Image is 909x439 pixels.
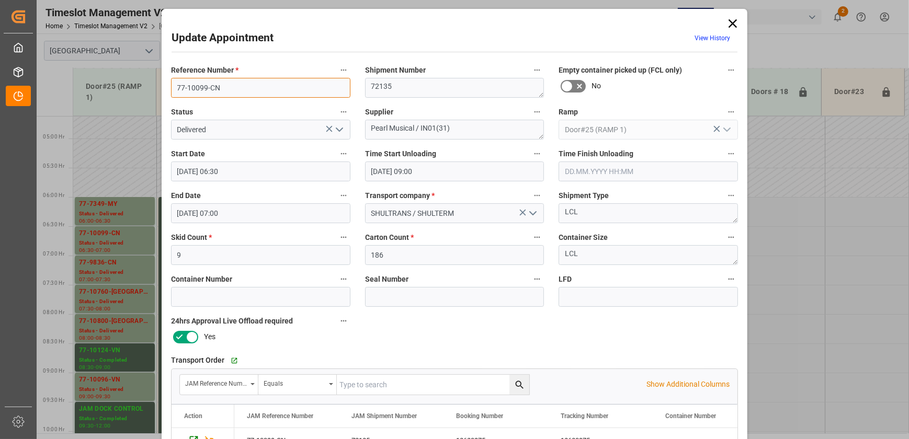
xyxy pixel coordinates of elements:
span: Empty container picked up (FCL only) [559,65,682,76]
button: open menu [180,375,258,395]
span: Start Date [171,148,205,159]
button: 24hrs Approval Live Offload required [337,314,350,328]
button: Ramp [724,105,738,119]
input: Type to search [337,375,529,395]
button: search button [509,375,529,395]
textarea: 72135 [365,78,544,98]
button: Start Date [337,147,350,160]
span: Transport Order [171,355,224,366]
h2: Update Appointment [172,30,274,47]
input: DD.MM.YYYY HH:MM [171,161,350,181]
span: JAM Shipment Number [351,412,417,420]
span: End Date [171,190,201,201]
input: DD.MM.YYYY HH:MM [365,161,544,181]
button: Time Finish Unloading [724,147,738,160]
div: JAM Reference Number [185,376,247,388]
input: DD.MM.YYYY HH:MM [559,161,738,181]
span: Time Finish Unloading [559,148,633,159]
div: Action [184,412,202,420]
span: 24hrs Approval Live Offload required [171,316,293,327]
span: Skid Count [171,232,212,243]
span: Container Size [559,232,608,243]
span: Carton Count [365,232,414,243]
span: Status [171,107,193,118]
button: Carton Count * [530,230,544,244]
span: LFD [559,274,572,285]
span: Reference Number [171,65,238,76]
span: Time Start Unloading [365,148,436,159]
span: Yes [204,331,215,342]
span: Tracking Number [561,412,608,420]
span: JAM Reference Number [247,412,313,420]
span: Supplier [365,107,393,118]
button: Time Start Unloading [530,147,544,160]
button: Transport company * [530,189,544,202]
textarea: LCL [559,245,738,265]
span: Shipment Number [365,65,426,76]
button: Status [337,105,350,119]
span: Container Number [665,412,716,420]
button: Container Number [337,272,350,286]
input: DD.MM.YYYY HH:MM [171,203,350,223]
span: Seal Number [365,274,408,285]
button: LFD [724,272,738,286]
div: Equals [264,376,325,388]
button: open menu [258,375,337,395]
button: open menu [331,122,346,138]
button: Reference Number * [337,63,350,77]
input: Type to search/select [171,120,350,140]
span: Container Number [171,274,232,285]
button: Seal Number [530,272,544,286]
input: Type to search/select [559,120,738,140]
a: View History [695,34,730,42]
button: open menu [525,205,540,222]
button: Supplier [530,105,544,119]
span: Ramp [559,107,578,118]
p: Show Additional Columns [646,379,730,390]
button: Empty container picked up (FCL only) [724,63,738,77]
textarea: LCL [559,203,738,223]
button: Container Size [724,230,738,244]
button: End Date [337,189,350,202]
button: Shipment Number [530,63,544,77]
span: Transport company [365,190,435,201]
button: open menu [718,122,734,138]
span: Booking Number [456,412,503,420]
span: Shipment Type [559,190,609,201]
textarea: Pearl Musical / IN01(31) [365,120,544,140]
button: Skid Count * [337,230,350,244]
button: Shipment Type [724,189,738,202]
span: No [592,80,601,91]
